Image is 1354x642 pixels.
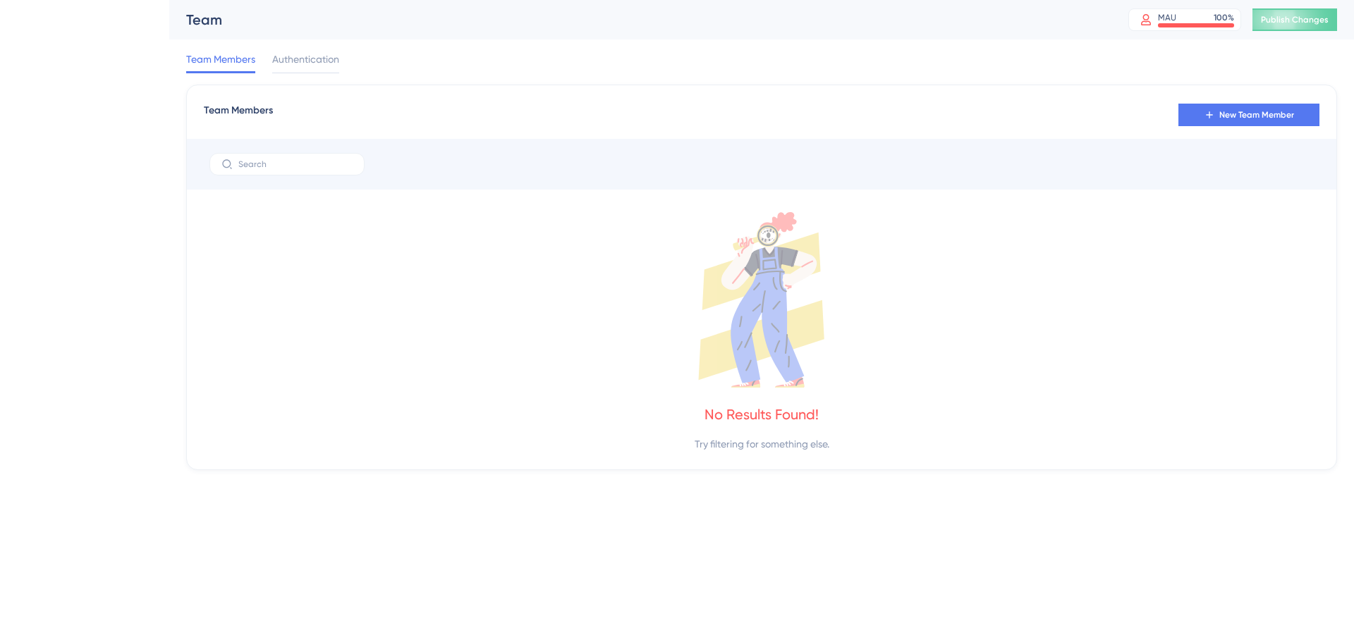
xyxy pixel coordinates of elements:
span: Publish Changes [1261,14,1329,25]
input: Search [238,159,353,169]
span: New Team Member [1219,109,1294,121]
button: New Team Member [1178,104,1319,126]
button: Publish Changes [1252,8,1337,31]
div: No Results Found! [705,405,819,424]
div: Team [186,10,1093,30]
div: MAU [1158,12,1176,23]
span: Authentication [272,51,339,68]
div: Try filtering for something else. [695,436,829,452]
div: 100 % [1214,12,1234,23]
span: Team Members [186,51,255,68]
span: Team Members [204,102,273,128]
